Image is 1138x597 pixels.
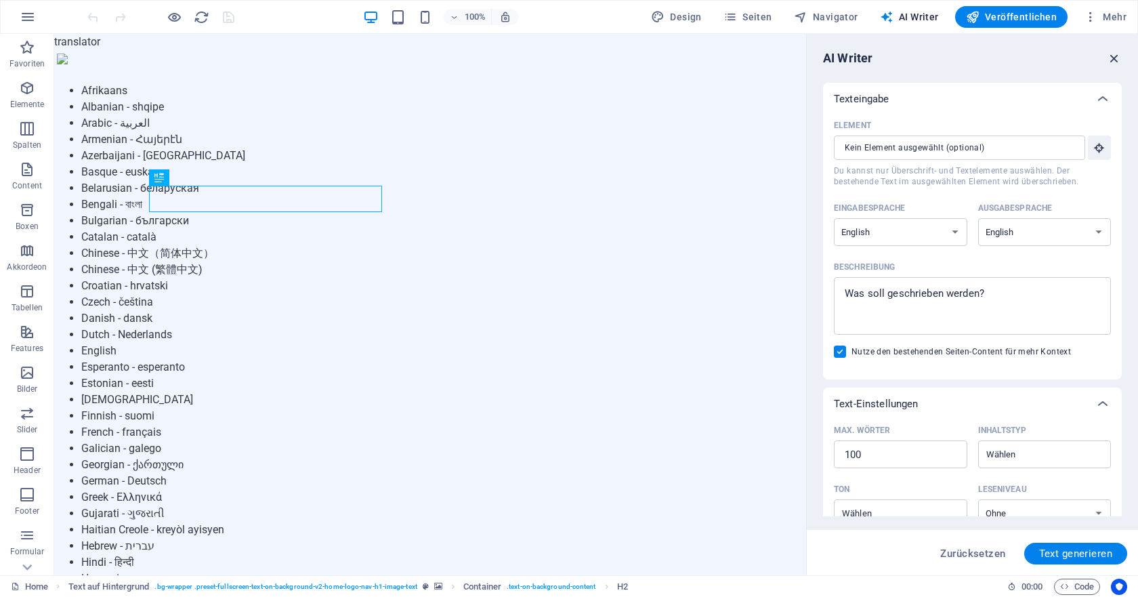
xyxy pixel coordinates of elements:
input: InhaltstypClear [982,445,1085,464]
div: Texteingabe [823,83,1122,115]
a: Galician - galego [27,408,107,421]
a: Esperanto - esperanto [27,327,131,339]
input: ElementDu kannst nur Überschrift- und Textelemente auswählen. Der bestehende Text im ausgewählten... [834,136,1076,160]
span: Klick zum Auswählen. Doppelklick zum Bearbeiten [68,579,150,595]
p: Header [14,465,41,476]
a: Belarusian - беларуская [27,148,145,161]
a: Estonian - eesti [27,343,100,356]
a: [DEMOGRAPHIC_DATA] [27,359,139,372]
p: Favoriten [9,58,45,69]
a: Hebrew - ‎‫עברית‬‎ [27,506,100,518]
span: Text generieren [1039,548,1112,559]
a: German - Deutsch [27,440,112,453]
a: Hindi - हिन्दी [27,522,80,535]
p: Text-Einstellungen [834,397,919,411]
button: Code [1054,579,1100,595]
p: Beschreibung [834,262,895,272]
a: Catalan - català [27,197,102,209]
h6: AI Writer [823,50,872,66]
span: : [1031,581,1033,592]
span: Code [1060,579,1094,595]
i: Dieses Element ist ein anpassbares Preset [423,583,429,590]
a: Chinese - 中文 (繁體中文) [27,229,148,242]
a: Armenian - Հայերէն [27,99,128,112]
p: Inhaltstyp [978,425,1026,436]
input: Max. Wörter [834,441,967,468]
span: Design [651,10,702,24]
i: Seite neu laden [194,9,209,25]
a: English [27,310,62,323]
button: AI Writer [874,6,944,28]
p: Bilder [17,384,38,394]
a: French - français [27,392,107,405]
select: Ausgabesprache [978,218,1112,246]
a: Albanian - shqipe [27,66,110,79]
p: Ton [834,484,849,495]
button: ElementDu kannst nur Überschrift- und Textelemente auswählen. Der bestehende Text im ausgewählten... [1088,136,1111,160]
p: Slider [17,424,38,435]
div: Text-Einstellungen [823,388,1122,420]
button: Mehr [1078,6,1132,28]
a: Finnish - suomi [27,375,100,388]
a: Azerbaijani - [GEOGRAPHIC_DATA] [27,115,191,128]
span: Du kannst nur Überschrift- und Textelemente auswählen. Der bestehende Text im ausgewählten Elemen... [834,165,1111,187]
span: Zurücksetzen [940,548,1005,559]
a: Hungarian - magyar [27,538,122,551]
p: Content [12,180,42,191]
a: Chinese - 中文（简体中文） [27,213,160,226]
textarea: Beschreibung [841,284,1104,328]
a: Georgian - ქართული [27,424,129,437]
img: right-arrow.png [3,20,14,30]
button: Seiten [718,6,778,28]
div: Texteingabe [823,115,1122,379]
p: Tabellen [12,302,43,313]
button: Zurücksetzen [933,543,1013,564]
div: Design (Strg+Alt+Y) [646,6,707,28]
button: Veröffentlichen [955,6,1068,28]
button: Navigator [788,6,864,28]
span: Mehr [1084,10,1126,24]
nav: breadcrumb [68,579,628,595]
a: Croatian - hrvatski [27,245,114,258]
button: Text generieren [1024,543,1127,564]
button: Usercentrics [1111,579,1127,595]
a: Gujarati - ગુજરાતી [27,473,110,486]
a: Danish - dansk [27,278,98,291]
button: reload [193,9,209,25]
input: TonClear [838,503,941,523]
p: Leseniveau [978,484,1027,495]
p: Ausgabesprache [978,203,1053,213]
span: AI Writer [880,10,939,24]
p: Elemente [10,99,45,110]
a: Basque - euskara [27,131,109,144]
a: Arabic - ‎‫العربية‬‎ [27,83,96,96]
h6: Session-Zeit [1007,579,1043,595]
a: Dutch - Nederlands [27,294,118,307]
h6: 100% [464,9,486,25]
button: 100% [444,9,492,25]
span: . text-on-background-content [507,579,596,595]
a: Afrikaans [27,50,73,63]
i: Element verfügt über einen Hintergrund [434,583,442,590]
a: Czech - čeština [27,262,99,274]
span: . bg-wrapper .preset-fullscreen-text-on-background-v2-home-logo-nav-h1-image-text [154,579,417,595]
select: Eingabesprache [834,218,967,246]
span: Nutze den bestehenden Seiten-Content für mehr Kontext [851,346,1071,357]
p: Spalten [13,140,41,150]
span: Klick zum Auswählen. Doppelklick zum Bearbeiten [617,579,628,595]
p: Footer [15,506,39,516]
p: Boxen [16,221,39,232]
p: Element [834,120,871,131]
span: Navigator [794,10,858,24]
p: Eingabesprache [834,203,906,213]
button: Klicke hier, um den Vorschau-Modus zu verlassen [166,9,182,25]
a: Bengali - বাংলা [27,164,88,177]
span: Klick zum Auswählen. Doppelklick zum Bearbeiten [463,579,501,595]
a: Klick, um Auswahl aufzuheben. Doppelklick öffnet Seitenverwaltung [11,579,48,595]
a: Bulgarian - български [27,180,135,193]
button: Design [646,6,707,28]
p: Features [11,343,43,354]
select: Leseniveau [978,499,1112,527]
span: 00 00 [1021,579,1042,595]
p: Max. Wörter [834,425,890,436]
